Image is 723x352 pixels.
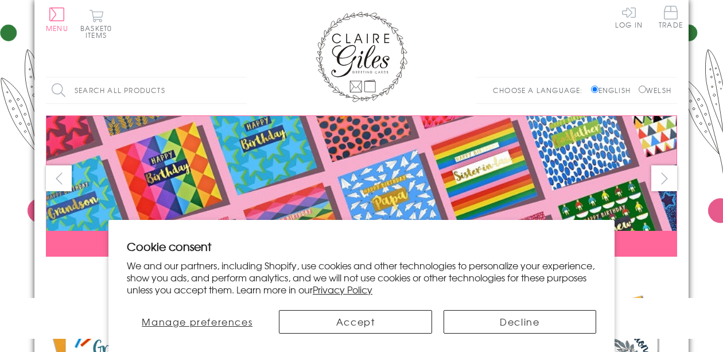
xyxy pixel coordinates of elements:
button: next [651,165,677,191]
span: Menu [46,23,68,33]
span: Manage preferences [142,315,252,328]
input: Search [235,78,247,103]
p: We and our partners, including Shopify, use cookies and other technologies to personalize your ex... [127,260,596,295]
a: Trade [659,6,683,30]
input: Search all products [46,78,247,103]
div: Carousel Pagination [46,265,677,283]
input: Welsh [639,86,646,93]
span: Trade [659,6,683,28]
a: Log In [615,6,643,28]
button: Decline [444,310,596,334]
input: English [591,86,598,93]
span: 0 items [85,23,112,40]
label: English [591,85,636,95]
p: Choose a language: [493,85,589,95]
button: Accept [279,310,432,334]
button: Menu [46,7,68,32]
button: Manage preferences [127,310,267,334]
button: prev [46,165,72,191]
img: Claire Giles Greetings Cards [316,11,407,102]
a: Privacy Policy [313,283,372,296]
button: Basket0 items [80,9,112,38]
label: Welsh [639,85,671,95]
h2: Cookie consent [127,238,596,254]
